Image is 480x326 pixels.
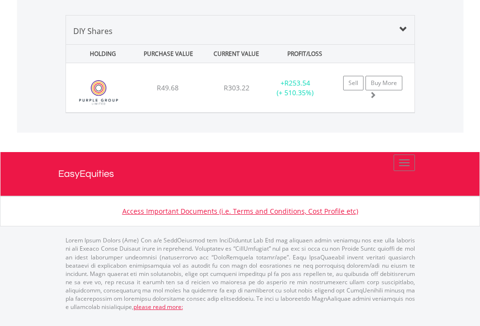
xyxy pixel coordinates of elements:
[265,78,326,98] div: + (+ 510.35%)
[71,75,127,110] img: EQU.ZA.PPE.png
[122,206,358,216] a: Access Important Documents (i.e. Terms and Conditions, Cost Profile etc)
[135,45,201,63] div: PURCHASE VALUE
[284,78,310,87] span: R253.54
[343,76,364,90] a: Sell
[66,236,415,311] p: Lorem Ipsum Dolors (Ame) Con a/e SeddOeiusmod tem InciDiduntut Lab Etd mag aliquaen admin veniamq...
[157,83,179,92] span: R49.68
[203,45,269,63] div: CURRENT VALUE
[67,45,133,63] div: HOLDING
[272,45,338,63] div: PROFIT/LOSS
[224,83,249,92] span: R303.22
[133,303,183,311] a: please read more:
[73,26,113,36] span: DIY Shares
[58,152,422,196] a: EasyEquities
[365,76,402,90] a: Buy More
